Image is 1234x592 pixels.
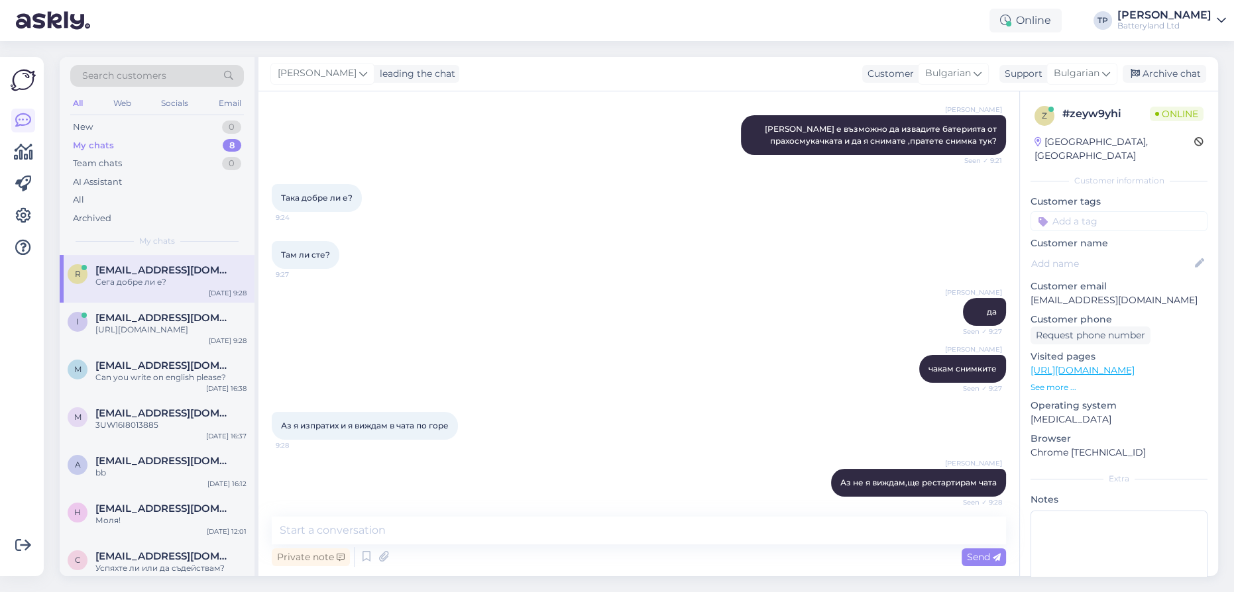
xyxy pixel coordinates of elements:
[1031,326,1150,344] div: Request phone number
[1031,399,1207,413] p: Operating system
[281,193,353,203] span: Така добре ли е?
[1031,350,1207,364] p: Visited pages
[272,548,350,566] div: Private note
[1150,107,1204,121] span: Online
[75,460,81,469] span: a
[276,213,325,222] span: 9:24
[95,276,247,288] div: Сега добре ли е?
[1031,313,1207,326] p: Customer phone
[75,269,81,279] span: R
[75,555,81,565] span: c
[95,515,247,526] div: Моля!
[1031,432,1207,446] p: Browser
[74,412,82,422] span: M
[1031,493,1207,507] p: Notes
[952,326,1002,336] span: Seen ✓ 9:27
[1031,413,1207,426] p: [MEDICAL_DATA]
[95,455,233,467] span: aalbalat@gmail.com
[1031,236,1207,250] p: Customer name
[925,66,971,81] span: Bulgarian
[139,235,175,247] span: My chats
[74,364,82,374] span: M
[223,139,241,152] div: 8
[1031,279,1207,293] p: Customer email
[374,67,455,81] div: leading the chat
[70,95,85,112] div: All
[95,324,247,336] div: [URL][DOMAIN_NAME]
[999,67,1042,81] div: Support
[207,526,247,536] div: [DATE] 12:01
[1042,111,1047,121] span: z
[95,419,247,431] div: 3UW16I8013885
[945,287,1002,297] span: [PERSON_NAME]
[73,121,93,134] div: New
[76,317,79,326] span: i
[95,264,233,276] span: Rossennow@gmail.com
[74,507,81,517] span: h
[206,431,247,441] div: [DATE] 16:37
[1031,211,1207,231] input: Add a tag
[222,121,241,134] div: 0
[1031,195,1207,209] p: Customer tags
[216,95,244,112] div: Email
[765,124,999,146] span: [PERSON_NAME] е възможно да извадите батерията от прахосмукачката и да я снимате ,пратете снимка ...
[82,69,166,83] span: Search customers
[276,270,325,279] span: 9:27
[1054,66,1099,81] span: Bulgarian
[209,336,247,346] div: [DATE] 9:28
[945,344,1002,354] span: [PERSON_NAME]
[928,364,997,373] span: чакам снимките
[989,9,1062,32] div: Online
[1117,21,1211,31] div: Batteryland Ltd
[987,307,997,317] span: да
[73,193,84,207] div: All
[1094,11,1112,30] div: TP
[95,562,247,574] div: Успяхте ли или да съдействам?
[73,175,122,189] div: AI Assistant
[952,156,1002,166] span: Seen ✓ 9:21
[1123,65,1206,83] div: Archive chat
[862,67,914,81] div: Customer
[1031,381,1207,393] p: See more ...
[967,551,1001,563] span: Send
[11,68,36,93] img: Askly Logo
[952,383,1002,393] span: Seen ✓ 9:27
[158,95,191,112] div: Socials
[278,66,357,81] span: [PERSON_NAME]
[95,503,233,515] span: hristian.kostov@gmail.com
[945,105,1002,115] span: [PERSON_NAME]
[1031,293,1207,307] p: [EMAIL_ADDRESS][DOMAIN_NAME]
[1035,135,1194,163] div: [GEOGRAPHIC_DATA], [GEOGRAPHIC_DATA]
[1031,256,1192,271] input: Add name
[207,574,247,584] div: [DATE] 11:45
[95,467,247,479] div: bb
[73,139,114,152] div: My chats
[1117,10,1226,31] a: [PERSON_NAME]Batteryland Ltd
[95,371,247,383] div: Can you write on english please?
[95,360,233,371] span: Mdfarukahamed01714856443@gmail.com
[73,212,111,225] div: Archived
[207,479,247,489] div: [DATE] 16:12
[111,95,134,112] div: Web
[840,477,997,487] span: Аз не я виждам,ще рестартирам чата
[209,288,247,298] div: [DATE] 9:28
[1031,364,1135,376] a: [URL][DOMAIN_NAME]
[206,383,247,393] div: [DATE] 16:38
[945,458,1002,468] span: [PERSON_NAME]
[222,157,241,170] div: 0
[281,420,449,430] span: Аз я изпратих и я виждам в чата по горе
[1062,106,1150,122] div: # zeyw9yhi
[281,250,330,260] span: Там ли сте?
[95,407,233,419] span: Milioni6255@gmail.com
[1117,10,1211,21] div: [PERSON_NAME]
[1031,446,1207,460] p: Chrome [TECHNICAL_ID]
[276,440,325,450] span: 9:28
[95,550,233,562] span: cristea1972@yahoo.ca
[1031,473,1207,485] div: Extra
[73,157,122,170] div: Team chats
[95,312,233,324] span: ivan@urban7.us
[1031,175,1207,187] div: Customer information
[952,497,1002,507] span: Seen ✓ 9:28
